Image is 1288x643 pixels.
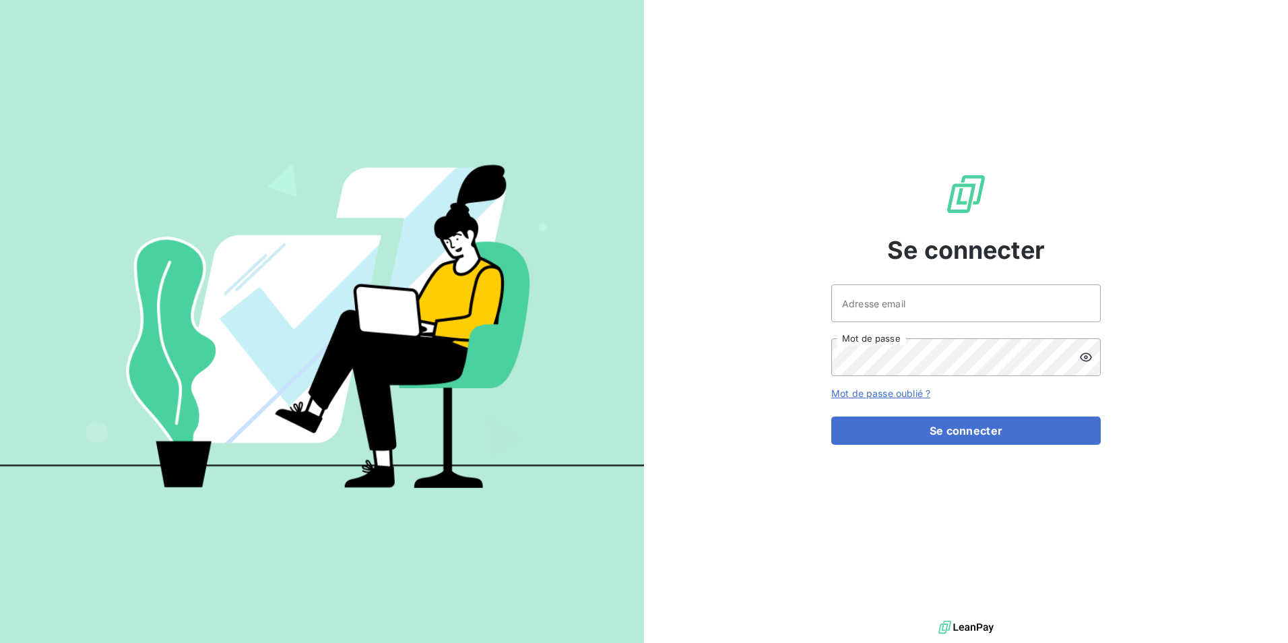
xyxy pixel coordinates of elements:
[887,232,1045,268] span: Se connecter
[831,417,1101,445] button: Se connecter
[938,617,994,638] img: logo
[944,173,988,216] img: Logo LeanPay
[831,388,930,399] a: Mot de passe oublié ?
[831,284,1101,322] input: placeholder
